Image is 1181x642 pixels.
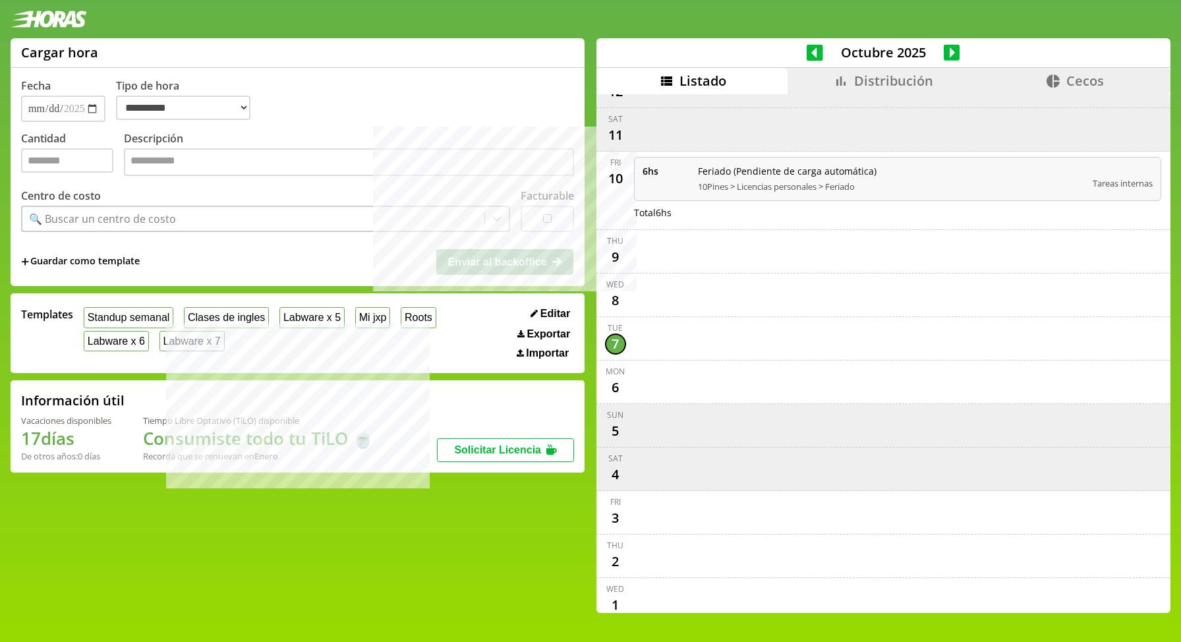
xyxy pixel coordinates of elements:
button: Roots [401,307,436,328]
span: Octubre 2025 [823,44,944,61]
select: Tipo de hora [116,96,250,120]
h1: 17 días [21,426,111,450]
div: 1 [605,595,626,616]
span: Cecos [1066,72,1104,90]
span: Editar [540,308,570,320]
span: + [21,254,29,269]
button: Exportar [513,328,574,341]
span: Feriado (Pendiente de carga automática) [698,165,1084,177]
span: +Guardar como template [21,254,140,269]
label: Tipo de hora [116,78,261,122]
div: 4 [605,464,626,485]
div: Sat [608,453,623,464]
div: Thu [607,235,623,247]
div: Sun [607,409,623,421]
button: Mi jxp [355,307,390,328]
div: Fri [610,496,621,508]
h1: Cargar hora [21,44,98,61]
div: Wed [606,583,624,595]
span: Solicitar Licencia [454,444,541,455]
label: Facturable [521,189,574,203]
span: Importar [526,347,569,359]
span: Distribución [854,72,933,90]
span: 10Pines > Licencias personales > Feriado [698,181,1084,192]
span: 6 hs [643,165,689,177]
div: Thu [607,540,623,551]
div: 5 [605,421,626,442]
div: 10 [605,168,626,189]
div: 2 [605,551,626,572]
span: Exportar [527,328,570,340]
label: Descripción [124,131,574,179]
div: 🔍 Buscar un centro de costo [29,212,176,226]
div: scrollable content [596,94,1170,612]
button: Labware x 5 [279,307,345,328]
div: 6 [605,377,626,398]
label: Centro de costo [21,189,101,203]
div: Mon [606,366,625,377]
div: 9 [605,247,626,268]
label: Cantidad [21,131,124,179]
div: 7 [605,334,626,355]
button: Editar [527,307,574,320]
span: Templates [21,307,73,322]
div: Recordá que se renuevan en [143,450,374,462]
button: Clases de ingles [184,307,269,328]
div: Tiempo Libre Optativo (TiLO) disponible [143,415,374,426]
div: Fri [610,157,621,168]
button: Solicitar Licencia [437,438,574,462]
label: Fecha [21,78,51,93]
span: Listado [679,72,726,90]
div: Total 6 hs [634,206,1162,219]
div: De otros años: 0 días [21,450,111,462]
input: Cantidad [21,148,113,173]
div: Wed [606,279,624,290]
h1: Consumiste todo tu TiLO 🍵 [143,426,374,450]
button: Labware x 7 [159,331,225,351]
div: 3 [605,508,626,529]
textarea: Descripción [124,148,574,176]
button: Standup semanal [84,307,173,328]
button: Labware x 6 [84,331,149,351]
div: 8 [605,290,626,311]
div: Tue [608,322,623,334]
img: logotipo [11,11,87,28]
div: Vacaciones disponibles [21,415,111,426]
span: Tareas internas [1093,177,1153,189]
h2: Información útil [21,392,125,409]
b: Enero [254,450,278,462]
div: Sat [608,113,623,125]
div: 11 [605,125,626,146]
